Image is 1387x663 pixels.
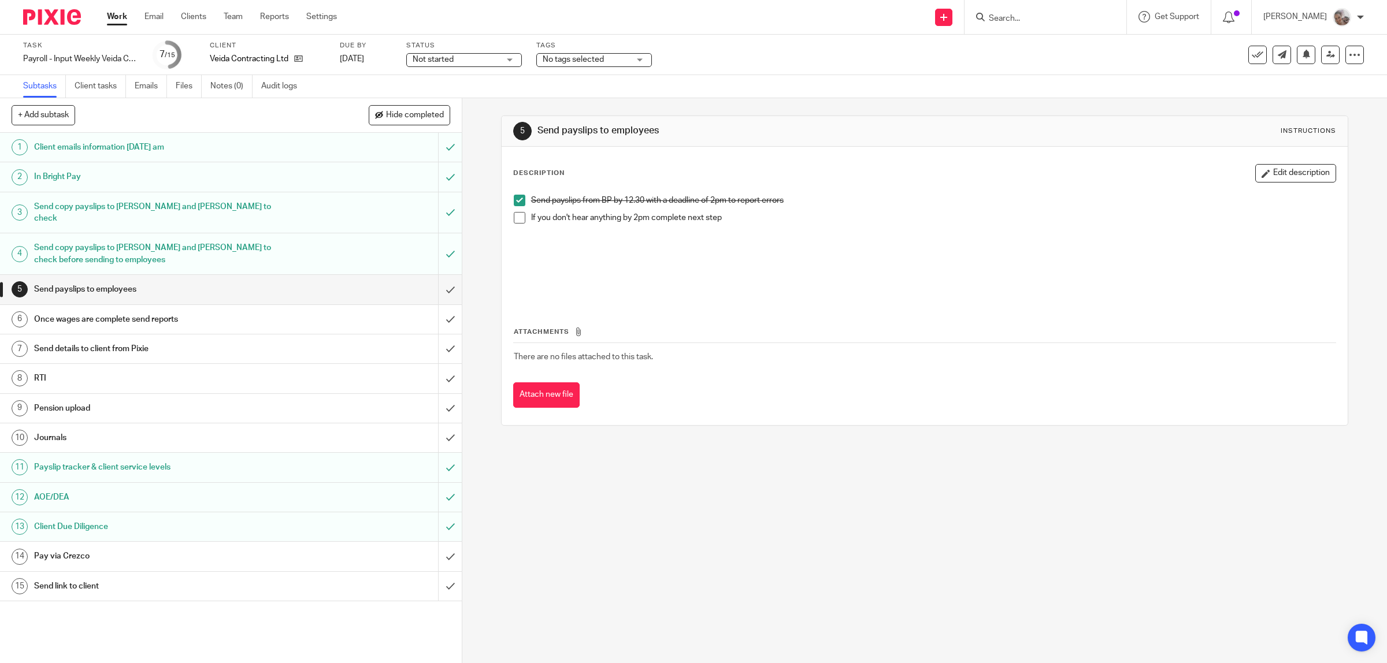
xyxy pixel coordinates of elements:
button: Attach new file [513,382,580,408]
h1: RTI [34,370,296,387]
h1: Send payslips to employees [34,281,296,298]
h1: Send copy payslips to [PERSON_NAME] and [PERSON_NAME] to check [34,198,296,228]
a: Client tasks [75,75,126,98]
div: 7 [160,48,175,61]
img: Pixie [23,9,81,25]
a: Settings [306,11,337,23]
h1: Client emails information [DATE] am [34,139,296,156]
small: /15 [165,52,175,58]
a: Clients [181,11,206,23]
p: Description [513,169,565,178]
label: Task [23,41,139,50]
button: Hide completed [369,105,450,125]
h1: Client Due Diligence [34,518,296,535]
a: Work [107,11,127,23]
div: 12 [12,489,28,505]
div: 11 [12,459,28,475]
a: Audit logs [261,75,306,98]
div: 6 [12,311,28,327]
a: Emails [135,75,167,98]
span: Get Support [1155,13,1199,21]
div: 7 [12,341,28,357]
div: 4 [12,246,28,262]
input: Search [988,14,1092,24]
h1: Pay via Crezco [34,547,296,565]
label: Due by [340,41,392,50]
h1: Send link to client [34,578,296,595]
h1: Once wages are complete send reports [34,311,296,328]
a: Notes (0) [210,75,253,98]
h1: Pension upload [34,400,296,417]
h1: Payslip tracker & client service levels [34,459,296,476]
h1: In Bright Pay [34,168,296,185]
div: 8 [12,370,28,386]
h1: AOE/DEA [34,489,296,506]
span: Not started [413,55,454,64]
a: Subtasks [23,75,66,98]
div: 2 [12,169,28,185]
div: 5 [513,122,532,140]
div: 5 [12,281,28,297]
label: Client [210,41,325,50]
h1: Journals [34,429,296,446]
button: + Add subtask [12,105,75,125]
label: Tags [536,41,652,50]
div: 9 [12,400,28,416]
button: Edit description [1255,164,1336,182]
a: Files [176,75,202,98]
p: [PERSON_NAME] [1263,11,1327,23]
h1: Send details to client from Pixie [34,340,296,357]
span: No tags selected [543,55,604,64]
div: 10 [12,430,28,446]
label: Status [406,41,522,50]
div: 3 [12,204,28,221]
h1: Send payslips to employees [537,125,949,137]
p: Send payslips from BP by 12.30 with a deadline of 2pm to report errors [531,195,1336,206]
p: If you don't hear anything by 2pm complete next step [531,212,1336,224]
div: Instructions [1281,126,1336,136]
span: Attachments [514,329,569,335]
div: 14 [12,549,28,565]
div: 1 [12,139,28,155]
div: Payroll - Input Weekly Veida Contracting Ltd # [23,53,139,65]
a: Team [224,11,243,23]
div: 15 [12,578,28,594]
h1: Send copy payslips to [PERSON_NAME] and [PERSON_NAME] to check before sending to employees [34,239,296,269]
p: Veida Contracting Ltd [210,53,288,65]
img: me.jpg [1333,8,1351,27]
a: Reports [260,11,289,23]
a: Email [144,11,164,23]
div: 13 [12,519,28,535]
span: There are no files attached to this task. [514,353,653,361]
span: Hide completed [386,111,444,120]
span: [DATE] [340,55,364,63]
